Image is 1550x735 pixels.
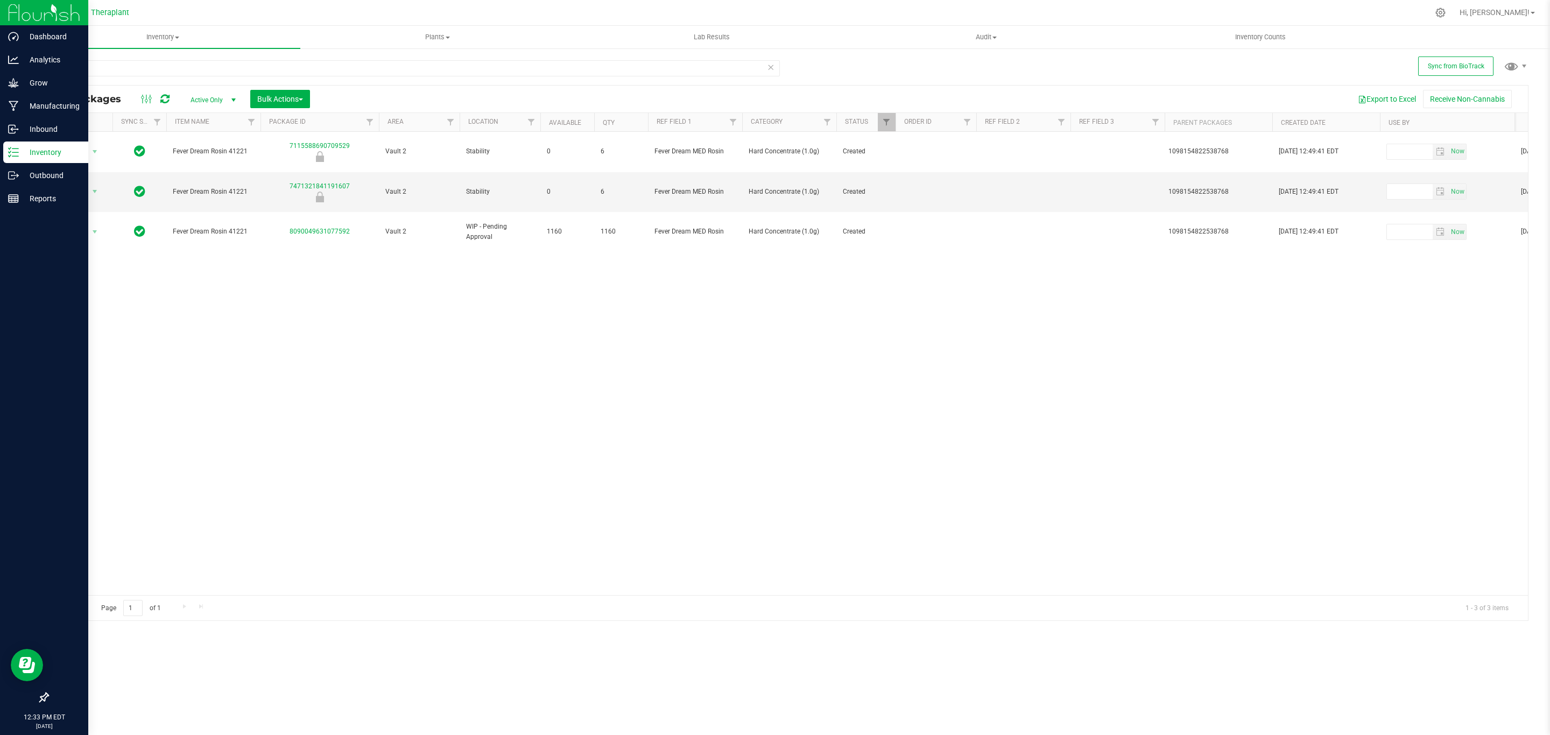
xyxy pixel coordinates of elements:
[1079,118,1114,125] a: Ref Field 3
[8,77,19,88] inline-svg: Grow
[5,722,83,730] p: [DATE]
[173,227,254,237] span: Fever Dream Rosin 41221
[601,146,642,157] span: 6
[985,118,1020,125] a: Ref Field 2
[19,53,83,66] p: Analytics
[361,113,379,131] a: Filter
[19,30,83,43] p: Dashboard
[149,113,166,131] a: Filter
[290,182,350,190] a: 7471321841191607
[547,146,588,157] span: 0
[259,192,381,202] div: Newly Received
[1434,8,1447,18] div: Manage settings
[8,101,19,111] inline-svg: Manufacturing
[601,227,642,237] span: 1160
[8,147,19,158] inline-svg: Inventory
[466,146,534,157] span: Stability
[767,60,774,74] span: Clear
[19,76,83,89] p: Grow
[243,113,260,131] a: Filter
[250,90,310,108] button: Bulk Actions
[1168,227,1269,237] div: 1098154822538768
[466,187,534,197] span: Stability
[5,712,83,722] p: 12:33 PM EDT
[549,119,581,126] a: Available
[1279,227,1338,237] span: [DATE] 12:49:41 EDT
[88,144,102,159] span: select
[8,124,19,135] inline-svg: Inbound
[56,93,132,105] span: All Packages
[257,95,303,103] span: Bulk Actions
[1428,62,1484,70] span: Sync from BioTrack
[1123,26,1398,48] a: Inventory Counts
[1279,146,1338,157] span: [DATE] 12:49:41 EDT
[8,193,19,204] inline-svg: Reports
[1448,224,1467,240] span: Set Current date
[1147,113,1165,131] a: Filter
[654,227,736,237] span: Fever Dream MED Rosin
[1433,144,1448,159] span: select
[547,187,588,197] span: 0
[19,169,83,182] p: Outbound
[1460,8,1530,17] span: Hi, [PERSON_NAME]!
[843,146,889,157] span: Created
[843,187,889,197] span: Created
[654,146,736,157] span: Fever Dream MED Rosin
[134,224,145,239] span: In Sync
[385,187,453,197] span: Vault 2
[19,192,83,205] p: Reports
[849,32,1123,42] span: Audit
[134,184,145,199] span: In Sync
[123,600,143,617] input: 1
[603,119,615,126] a: Qty
[387,118,404,125] a: Area
[1418,56,1493,76] button: Sync from BioTrack
[679,32,744,42] span: Lab Results
[175,118,209,125] a: Item Name
[8,170,19,181] inline-svg: Outbound
[466,222,534,242] span: WIP - Pending Approval
[19,146,83,159] p: Inventory
[121,118,163,125] a: Sync Status
[601,187,642,197] span: 6
[845,118,868,125] a: Status
[575,26,849,48] a: Lab Results
[8,54,19,65] inline-svg: Analytics
[1279,187,1338,197] span: [DATE] 12:49:41 EDT
[26,26,300,48] a: Inventory
[385,227,453,237] span: Vault 2
[1351,90,1423,108] button: Export to Excel
[1448,184,1466,199] span: select
[92,600,170,617] span: Page of 1
[843,227,889,237] span: Created
[657,118,692,125] a: Ref Field 1
[91,8,129,17] span: Theraplant
[8,31,19,42] inline-svg: Dashboard
[1457,600,1517,616] span: 1 - 3 of 3 items
[1389,119,1410,126] a: Use By
[300,26,575,48] a: Plants
[749,227,830,237] span: Hard Concentrate (1.0g)
[173,146,254,157] span: Fever Dream Rosin 41221
[134,144,145,159] span: In Sync
[301,32,574,42] span: Plants
[654,187,736,197] span: Fever Dream MED Rosin
[290,142,350,150] a: 7115588690709529
[959,113,976,131] a: Filter
[878,113,896,131] a: Filter
[173,187,254,197] span: Fever Dream Rosin 41221
[1281,119,1326,126] a: Created Date
[1448,144,1466,159] span: select
[88,184,102,199] span: select
[1448,184,1467,200] span: Set Current date
[19,123,83,136] p: Inbound
[1165,113,1272,132] th: Parent Packages
[1448,144,1467,159] span: Set Current date
[259,151,381,162] div: Newly Received
[442,113,460,131] a: Filter
[724,113,742,131] a: Filter
[1433,184,1448,199] span: select
[1448,224,1466,239] span: select
[749,187,830,197] span: Hard Concentrate (1.0g)
[547,227,588,237] span: 1160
